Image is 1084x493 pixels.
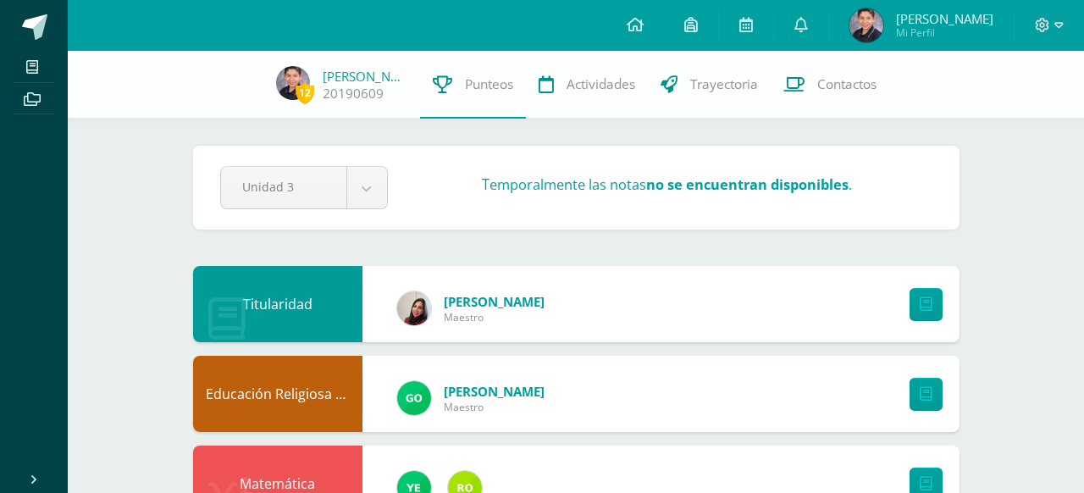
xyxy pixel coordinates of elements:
[397,381,431,415] img: a71da0dd88d8707d8cad730c28d3cf18.png
[444,293,545,310] span: [PERSON_NAME]
[323,68,407,85] a: [PERSON_NAME]
[276,66,310,100] img: 1b1273e29f14217494a27da1ed73825f.png
[221,167,387,208] a: Unidad 3
[193,356,362,432] div: Educación Religiosa Escolar
[193,266,362,342] div: Titularidad
[690,75,758,93] span: Trayectoria
[296,82,314,103] span: 12
[444,383,545,400] span: [PERSON_NAME]
[397,291,431,325] img: 82fee4d3dc6a1592674ec48585172ce7.png
[771,51,889,119] a: Contactos
[444,310,545,324] span: Maestro
[420,51,526,119] a: Punteos
[817,75,877,93] span: Contactos
[567,75,635,93] span: Actividades
[242,167,325,207] span: Unidad 3
[482,175,852,194] h3: Temporalmente las notas .
[896,10,993,27] span: [PERSON_NAME]
[646,175,849,194] strong: no se encuentran disponibles
[323,85,384,102] a: 20190609
[896,25,993,40] span: Mi Perfil
[849,8,883,42] img: 1b1273e29f14217494a27da1ed73825f.png
[465,75,513,93] span: Punteos
[444,400,545,414] span: Maestro
[648,51,771,119] a: Trayectoria
[526,51,648,119] a: Actividades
